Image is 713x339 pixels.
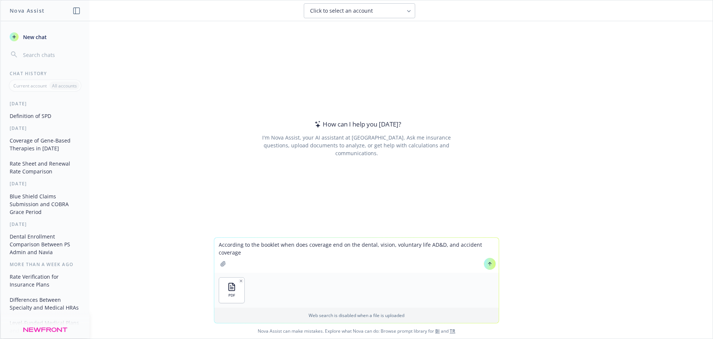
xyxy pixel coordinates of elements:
[1,125,89,131] div: [DATE]
[219,278,244,303] button: PDF
[1,221,89,227] div: [DATE]
[304,3,415,18] button: Click to select an account
[7,294,84,314] button: Differences Between Specialty and Medical HRAs
[13,83,47,89] p: Current account
[52,83,77,89] p: All accounts
[1,100,89,107] div: [DATE]
[7,190,84,218] button: Blue Shield Claims Submission and COBRA Grace Period
[22,33,47,41] span: New chat
[252,134,461,157] div: I'm Nova Assist, your AI assistant at [GEOGRAPHIC_DATA]. Ask me insurance questions, upload docum...
[22,49,81,60] input: Search chats
[1,70,89,77] div: Chat History
[1,261,89,268] div: More than a week ago
[310,7,373,15] span: Click to select an account
[312,119,401,129] div: How can I help you [DATE]?
[214,238,499,273] textarea: According to the booklet when does coverage end on the dental, vision, voluntary life AD&D, and a...
[228,293,235,298] span: PDF
[1,180,89,187] div: [DATE]
[7,30,84,44] button: New chat
[7,157,84,178] button: Rate Sheet and Renewal Rate Comparison
[7,110,84,122] button: Definition of SPD
[10,7,45,15] h1: Nova Assist
[3,323,710,339] span: Nova Assist can make mistakes. Explore what Nova can do: Browse prompt library for and
[435,328,440,334] a: BI
[7,230,84,258] button: Dental Enrollment Comparison Between PS Admin and Navia
[7,134,84,154] button: Coverage of Gene-Based Therapies in [DATE]
[7,271,84,291] button: Rate Verification for Insurance Plans
[219,312,494,319] p: Web search is disabled when a file is uploaded
[450,328,455,334] a: TR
